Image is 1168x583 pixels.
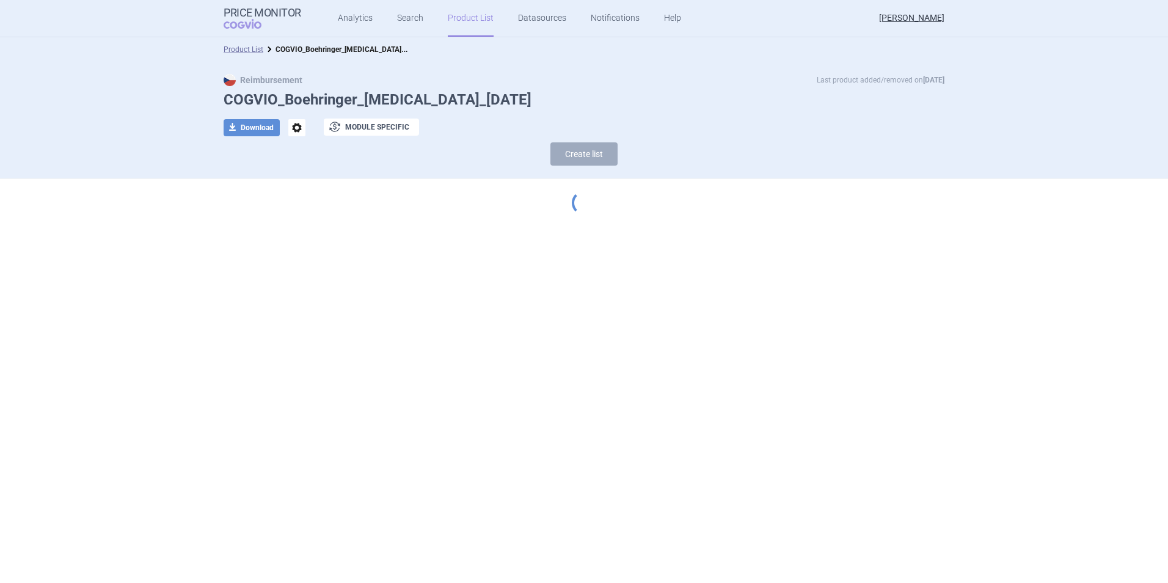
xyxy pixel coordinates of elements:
[224,7,301,30] a: Price MonitorCOGVIO
[224,74,236,86] img: CZ
[324,119,419,136] button: Module specific
[224,19,279,29] span: COGVIO
[224,43,263,56] li: Product List
[276,43,426,54] strong: COGVIO_Boehringer_[MEDICAL_DATA]_[DATE]
[224,119,280,136] button: Download
[224,75,302,85] strong: Reimbursement
[923,76,944,84] strong: [DATE]
[224,91,944,109] h1: COGVIO_Boehringer_[MEDICAL_DATA]_[DATE]
[817,74,944,86] p: Last product added/removed on
[224,7,301,19] strong: Price Monitor
[263,43,410,56] li: COGVIO_Boehringer_SYNJARDY_06.06.2025
[550,142,618,166] button: Create list
[224,45,263,54] a: Product List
